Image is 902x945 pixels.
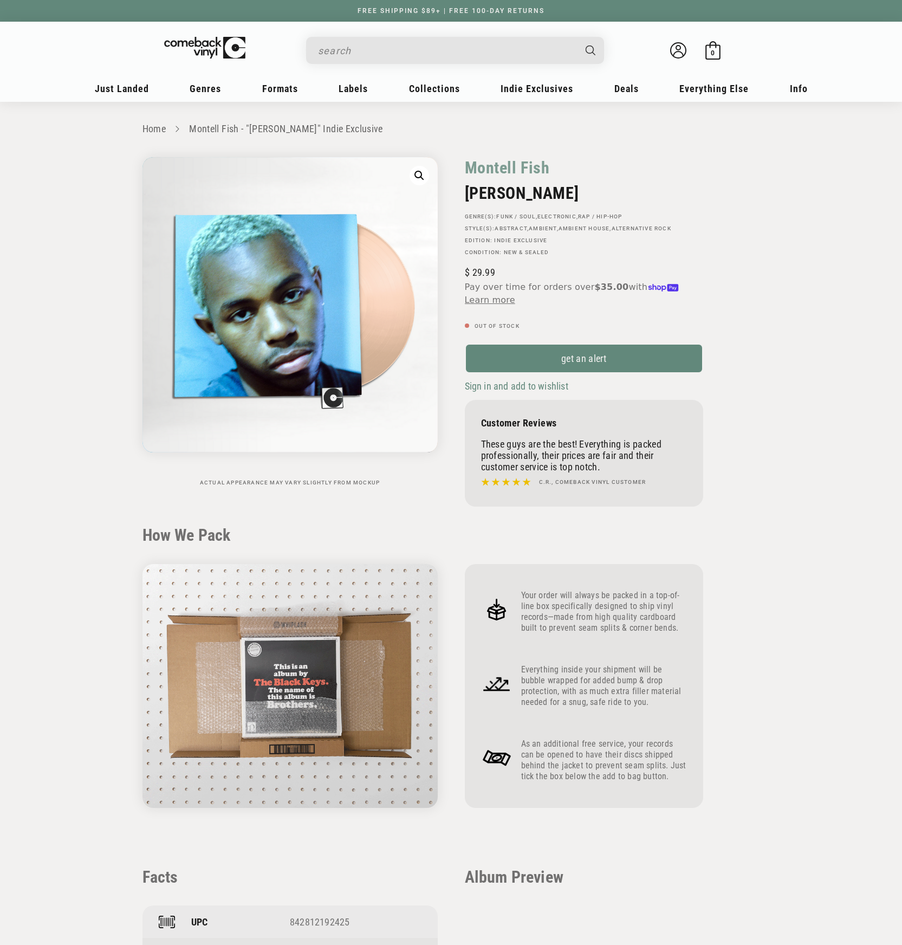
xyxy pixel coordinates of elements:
a: Ambient [529,225,556,231]
img: Frame_4_1.png [481,668,512,700]
a: FREE SHIPPING $89+ | FREE 100-DAY RETURNS [347,7,555,15]
span: Deals [614,83,639,94]
span: Collections [409,83,460,94]
p: Actual appearance may vary slightly from mockup [142,480,438,486]
a: Home [142,123,166,134]
span: Labels [339,83,368,94]
span: 0 [711,49,715,57]
button: Search [576,37,605,64]
img: star5.svg [481,475,531,489]
a: Montell Fish - "[PERSON_NAME]" Indie Exclusive [189,123,383,134]
p: Edition: [465,237,703,244]
button: Sign in and add to wishlist [465,380,572,392]
img: Frame_4.png [481,594,512,625]
p: Out of stock [465,323,703,329]
span: Info [790,83,808,94]
span: Just Landed [95,83,149,94]
p: Album Preview [465,868,703,886]
a: Funk / Soul [496,213,535,219]
a: Ambient House [559,225,610,231]
media-gallery: Gallery Viewer [142,157,438,486]
span: Everything Else [679,83,749,94]
span: Genres [190,83,221,94]
a: Indie Exclusive [494,237,547,243]
p: STYLE(S): , , , [465,225,703,232]
p: Your order will always be packed in a top-of-line box specifically designed to ship vinyl records... [521,590,687,633]
span: $ [465,267,470,278]
p: GENRE(S): , , [465,213,703,220]
span: 29.99 [465,267,495,278]
a: Rap / Hip-Hop [578,213,622,219]
p: UPC [191,916,208,928]
a: Abstract [495,225,527,231]
a: Electronic [537,213,576,219]
p: Condition: New & Sealed [465,249,703,256]
nav: breadcrumbs [142,121,760,137]
span: Indie Exclusives [501,83,573,94]
img: Frame_4_2.png [481,742,512,774]
div: Search [306,37,604,64]
a: Montell Fish [465,157,550,178]
p: As an additional free service, your records can be opened to have their discs shipped behind the ... [521,739,687,782]
span: Formats [262,83,298,94]
p: Facts [142,868,438,886]
div: 842812192425 [290,916,421,928]
span: Sign in and add to wishlist [465,380,568,392]
img: HowWePack-Updated.gif [142,564,438,808]
input: search [318,40,575,62]
h2: [PERSON_NAME] [465,184,703,203]
a: get an alert [465,344,703,373]
p: Everything inside your shipment will be bubble wrapped for added bump & drop protection, with as ... [521,664,687,708]
p: These guys are the best! Everything is packed professionally, their prices are fair and their cus... [481,438,687,472]
h4: C.R., Comeback Vinyl customer [539,478,646,487]
p: Customer Reviews [481,417,687,429]
h2: How We Pack [142,526,760,545]
a: Alternative Rock [612,225,671,231]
